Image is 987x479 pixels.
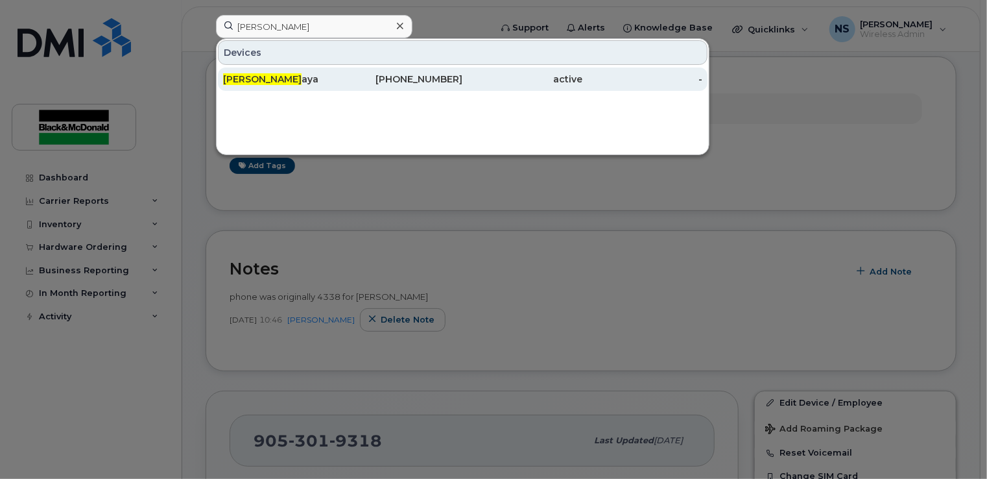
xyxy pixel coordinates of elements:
a: [PERSON_NAME]aya[PHONE_NUMBER]active- [218,68,708,91]
div: - [582,73,702,86]
div: active [463,73,583,86]
input: Find something... [216,15,412,38]
span: [PERSON_NAME] [223,73,302,85]
div: [PHONE_NUMBER] [343,73,463,86]
div: aya [223,73,343,86]
div: Devices [218,40,708,65]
